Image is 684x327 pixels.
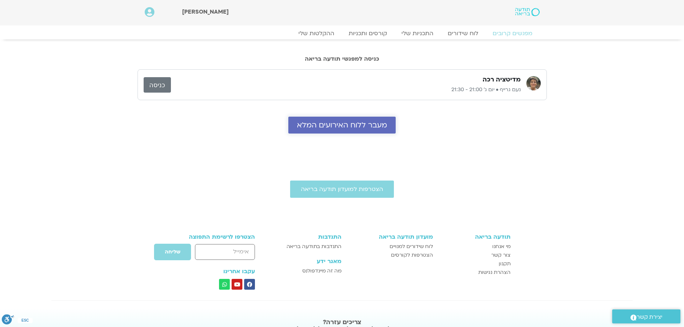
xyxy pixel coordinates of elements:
a: מעבר ללוח האירועים המלא [288,117,396,134]
span: מה זה מיינדפולנס [302,267,341,275]
a: צור קשר [440,251,511,260]
h3: תודעה בריאה [440,234,511,240]
span: מי אנחנו [492,242,511,251]
form: טופס חדש [174,243,255,264]
h3: מועדון תודעה בריאה [349,234,433,240]
h2: צריכים עזרה? [155,319,529,326]
span: שליחה [165,249,180,255]
a: תקנון [440,260,511,268]
a: מפגשים קרובים [485,30,540,37]
a: יצירת קשר [612,309,680,323]
a: הצהרת נגישות [440,268,511,277]
span: הצטרפות למועדון תודעה בריאה [301,186,383,192]
p: נעם גרייף • יום ג׳ 21:00 - 21:30 [171,85,521,94]
h3: הצטרפו לרשימת התפוצה [174,234,255,240]
button: שליחה [154,243,191,261]
span: לוח שידורים למנויים [390,242,433,251]
h2: כניסה למפגשי תודעה בריאה [138,56,547,62]
a: הצטרפות למועדון תודעה בריאה [290,181,394,198]
span: התנדבות בתודעה בריאה [287,242,341,251]
span: [PERSON_NAME] [182,8,229,16]
a: מה זה מיינדפולנס [275,267,341,275]
a: ההקלטות שלי [291,30,341,37]
span: הצטרפות לקורסים [391,251,433,260]
h3: מאגר ידע [275,258,341,265]
a: מי אנחנו [440,242,511,251]
span: יצירת קשר [637,312,662,322]
img: נעם גרייף [526,76,541,90]
a: לוח שידורים למנויים [349,242,433,251]
a: כניסה [144,77,171,93]
nav: Menu [145,30,540,37]
h3: התנדבות [275,234,341,240]
span: הצהרת נגישות [478,268,511,277]
span: צור קשר [491,251,511,260]
a: הצטרפות לקורסים [349,251,433,260]
h3: עקבו אחרינו [174,268,255,275]
a: לוח שידורים [441,30,485,37]
span: מעבר ללוח האירועים המלא [297,121,387,129]
a: קורסים ותכניות [341,30,394,37]
a: התכניות שלי [394,30,441,37]
input: אימייל [195,244,255,260]
a: התנדבות בתודעה בריאה [275,242,341,251]
h3: מדיטציה רכה [483,75,521,84]
span: תקנון [499,260,511,268]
